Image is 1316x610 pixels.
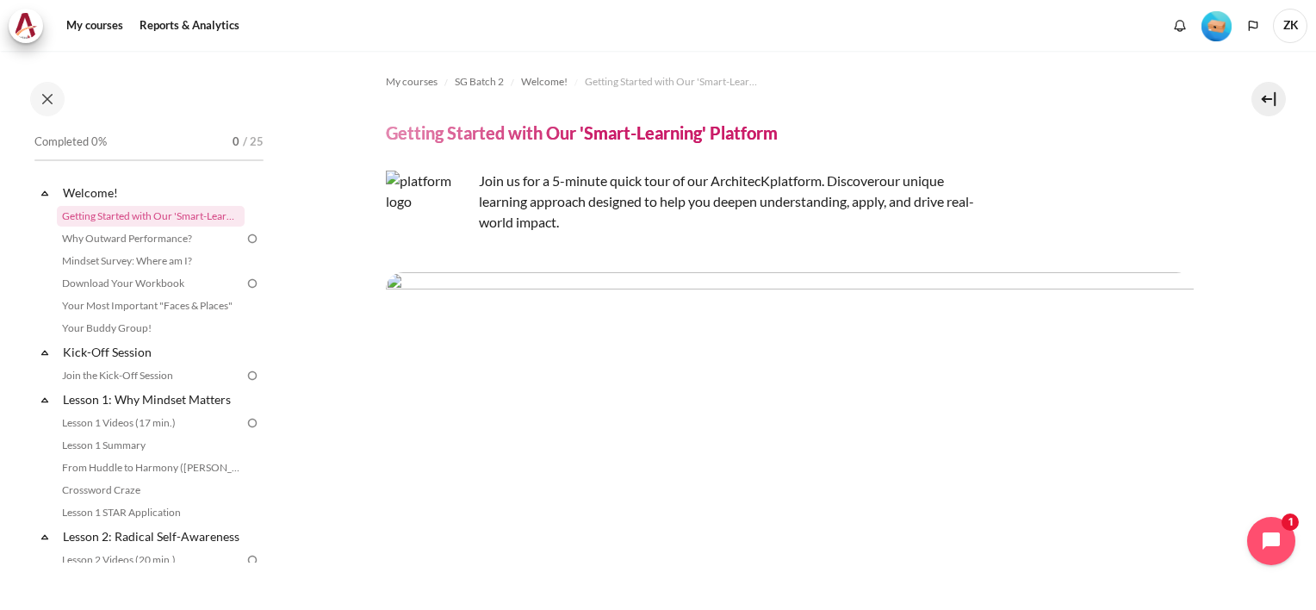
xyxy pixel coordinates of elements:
[14,13,38,39] img: Architeck
[386,72,438,92] a: My courses
[57,318,245,339] a: Your Buddy Group!
[57,365,245,386] a: Join the Kick-Off Session
[1195,9,1238,41] a: Level #1
[1240,13,1266,39] button: Languages
[57,413,245,433] a: Lesson 1 Videos (17 min.)
[386,171,989,233] p: Join us for a 5-minute quick tour of our ArchitecK platform. Discover
[245,231,260,246] img: To do
[60,388,245,411] a: Lesson 1: Why Mindset Matters
[36,391,53,408] span: Collapse
[57,502,245,523] a: Lesson 1 STAR Application
[36,344,53,361] span: Collapse
[1201,9,1232,41] div: Level #1
[245,415,260,431] img: To do
[386,171,472,256] img: platform logo
[36,184,53,202] span: Collapse
[585,72,757,92] a: Getting Started with Our 'Smart-Learning' Platform
[243,134,264,151] span: / 25
[133,9,245,43] a: Reports & Analytics
[36,528,53,545] span: Collapse
[57,251,245,271] a: Mindset Survey: Where am I?
[245,276,260,291] img: To do
[60,9,129,43] a: My courses
[1273,9,1307,43] a: User menu
[9,9,52,43] a: Architeck Architeck
[57,435,245,456] a: Lesson 1 Summary
[57,550,245,570] a: Lesson 2 Videos (20 min.)
[57,273,245,294] a: Download Your Workbook
[245,368,260,383] img: To do
[57,296,245,316] a: Your Most Important "Faces & Places"
[386,68,1194,96] nav: Navigation bar
[1273,9,1307,43] span: ZK
[34,134,107,151] span: Completed 0%
[57,457,245,478] a: From Huddle to Harmony ([PERSON_NAME]'s Story)
[57,228,245,249] a: Why Outward Performance?
[386,74,438,90] span: My courses
[521,72,568,92] a: Welcome!
[60,340,245,364] a: Kick-Off Session
[479,172,974,230] span: our unique learning approach designed to help you deepen understanding, apply, and drive real-wor...
[585,74,757,90] span: Getting Started with Our 'Smart-Learning' Platform
[245,552,260,568] img: To do
[60,525,245,548] a: Lesson 2: Radical Self-Awareness
[60,181,245,204] a: Welcome!
[479,172,974,230] span: .
[455,72,504,92] a: SG Batch 2
[57,480,245,501] a: Crossword Craze
[521,74,568,90] span: Welcome!
[57,206,245,227] a: Getting Started with Our 'Smart-Learning' Platform
[233,134,239,151] span: 0
[455,74,504,90] span: SG Batch 2
[1201,11,1232,41] img: Level #1
[1167,13,1193,39] div: Show notification window with no new notifications
[386,121,778,144] h4: Getting Started with Our 'Smart-Learning' Platform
